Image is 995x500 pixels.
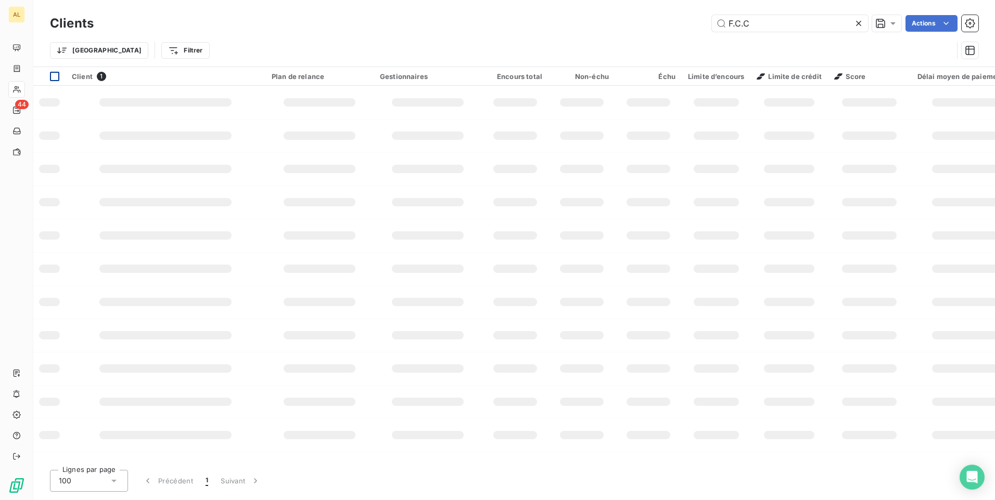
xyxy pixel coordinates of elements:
div: Limite d’encours [688,72,744,81]
span: Score [834,72,866,81]
button: Filtrer [161,42,209,59]
div: Échu [621,72,675,81]
span: 100 [59,476,71,486]
div: AL [8,6,25,23]
div: Plan de relance [272,72,367,81]
div: Non-échu [555,72,609,81]
button: [GEOGRAPHIC_DATA] [50,42,148,59]
button: Précédent [136,470,199,492]
input: Rechercher [712,15,868,32]
span: 44 [15,100,29,109]
span: 1 [97,72,106,81]
div: Gestionnaires [380,72,476,81]
span: 1 [206,476,208,486]
button: Actions [905,15,958,32]
div: Encours total [488,72,542,81]
span: Limite de crédit [757,72,821,81]
button: 1 [199,470,214,492]
button: Suivant [214,470,267,492]
h3: Clients [50,14,94,33]
img: Logo LeanPay [8,477,25,494]
div: Open Intercom Messenger [960,465,985,490]
span: Client [72,72,93,81]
